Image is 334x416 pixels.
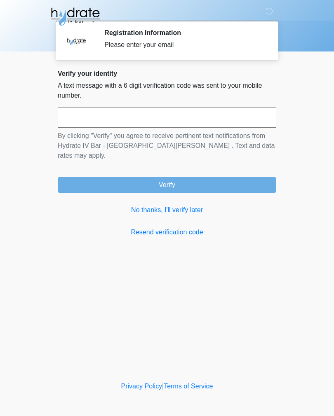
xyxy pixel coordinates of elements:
[58,70,276,77] h2: Verify your identity
[164,383,213,390] a: Terms of Service
[58,177,276,193] button: Verify
[104,40,264,50] div: Please enter your email
[58,81,276,100] p: A text message with a 6 digit verification code was sent to your mobile number.
[64,29,89,54] img: Agent Avatar
[58,227,276,237] a: Resend verification code
[162,383,164,390] a: |
[58,205,276,215] a: No thanks, I'll verify later
[58,131,276,161] p: By clicking "Verify" you agree to receive pertinent text notifications from Hydrate IV Bar - [GEO...
[49,6,101,27] img: Hydrate IV Bar - Fort Collins Logo
[121,383,162,390] a: Privacy Policy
